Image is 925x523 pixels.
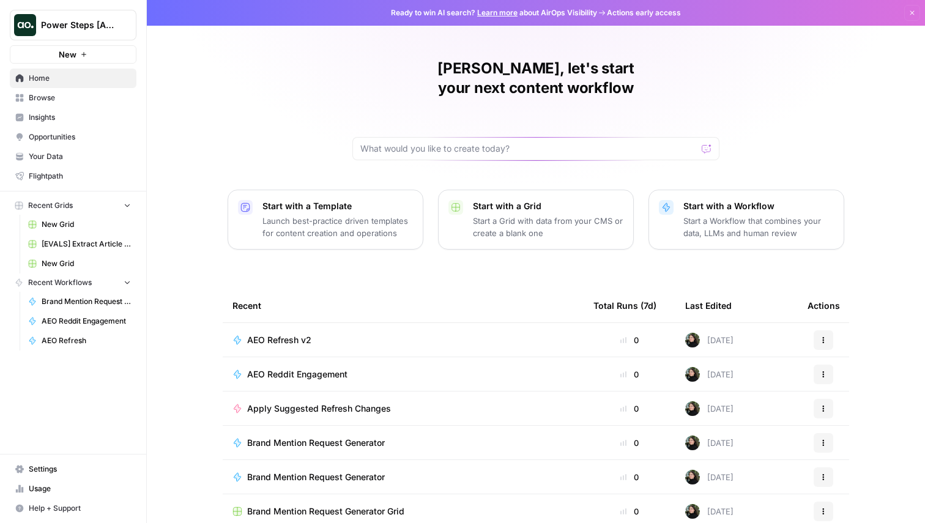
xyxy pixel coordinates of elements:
[607,7,681,18] span: Actions early access
[391,7,597,18] span: Ready to win AI search? about AirOps Visibility
[10,273,136,292] button: Recent Workflows
[232,471,574,483] a: Brand Mention Request Generator
[10,166,136,186] a: Flightpath
[42,335,131,346] span: AEO Refresh
[28,277,92,288] span: Recent Workflows
[262,215,413,239] p: Launch best-practice driven templates for content creation and operations
[685,401,734,416] div: [DATE]
[29,503,131,514] span: Help + Support
[28,200,73,211] span: Recent Grids
[808,289,840,322] div: Actions
[473,215,623,239] p: Start a Grid with data from your CMS or create a blank one
[685,333,734,347] div: [DATE]
[23,292,136,311] a: Brand Mention Request Generator
[10,108,136,127] a: Insights
[10,88,136,108] a: Browse
[247,402,391,415] span: Apply Suggested Refresh Changes
[685,470,700,484] img: eoqc67reg7z2luvnwhy7wyvdqmsw
[685,367,734,382] div: [DATE]
[29,151,131,162] span: Your Data
[232,289,574,322] div: Recent
[23,254,136,273] a: New Grid
[593,334,666,346] div: 0
[593,289,656,322] div: Total Runs (7d)
[685,436,734,450] div: [DATE]
[41,19,115,31] span: Power Steps [Admin]
[247,334,311,346] span: AEO Refresh v2
[685,333,700,347] img: eoqc67reg7z2luvnwhy7wyvdqmsw
[247,368,347,380] span: AEO Reddit Engagement
[29,464,131,475] span: Settings
[42,258,131,269] span: New Grid
[232,402,574,415] a: Apply Suggested Refresh Changes
[14,14,36,36] img: Power Steps [Admin] Logo
[29,483,131,494] span: Usage
[232,437,574,449] a: Brand Mention Request Generator
[29,92,131,103] span: Browse
[42,239,131,250] span: [EVALS] Extract Article from URL Grid
[593,505,666,517] div: 0
[247,437,385,449] span: Brand Mention Request Generator
[42,296,131,307] span: Brand Mention Request Generator
[232,334,574,346] a: AEO Refresh v2
[10,69,136,88] a: Home
[593,471,666,483] div: 0
[352,59,719,98] h1: [PERSON_NAME], let's start your next content workflow
[10,147,136,166] a: Your Data
[648,190,844,250] button: Start with a WorkflowStart a Workflow that combines your data, LLMs and human review
[10,10,136,40] button: Workspace: Power Steps [Admin]
[23,234,136,254] a: [EVALS] Extract Article from URL Grid
[247,505,404,517] span: Brand Mention Request Generator Grid
[683,200,834,212] p: Start with a Workflow
[593,437,666,449] div: 0
[685,470,734,484] div: [DATE]
[10,479,136,499] a: Usage
[685,401,700,416] img: eoqc67reg7z2luvnwhy7wyvdqmsw
[685,436,700,450] img: eoqc67reg7z2luvnwhy7wyvdqmsw
[685,367,700,382] img: eoqc67reg7z2luvnwhy7wyvdqmsw
[360,143,697,155] input: What would you like to create today?
[23,311,136,331] a: AEO Reddit Engagement
[29,73,131,84] span: Home
[10,196,136,215] button: Recent Grids
[29,112,131,123] span: Insights
[477,8,518,17] a: Learn more
[42,316,131,327] span: AEO Reddit Engagement
[685,504,734,519] div: [DATE]
[262,200,413,212] p: Start with a Template
[23,215,136,234] a: New Grid
[29,132,131,143] span: Opportunities
[593,402,666,415] div: 0
[232,505,574,517] a: Brand Mention Request Generator Grid
[593,368,666,380] div: 0
[232,368,574,380] a: AEO Reddit Engagement
[23,331,136,351] a: AEO Refresh
[438,190,634,250] button: Start with a GridStart a Grid with data from your CMS or create a blank one
[10,45,136,64] button: New
[683,215,834,239] p: Start a Workflow that combines your data, LLMs and human review
[228,190,423,250] button: Start with a TemplateLaunch best-practice driven templates for content creation and operations
[473,200,623,212] p: Start with a Grid
[10,127,136,147] a: Opportunities
[247,471,385,483] span: Brand Mention Request Generator
[29,171,131,182] span: Flightpath
[59,48,76,61] span: New
[10,459,136,479] a: Settings
[685,289,732,322] div: Last Edited
[42,219,131,230] span: New Grid
[685,504,700,519] img: eoqc67reg7z2luvnwhy7wyvdqmsw
[10,499,136,518] button: Help + Support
